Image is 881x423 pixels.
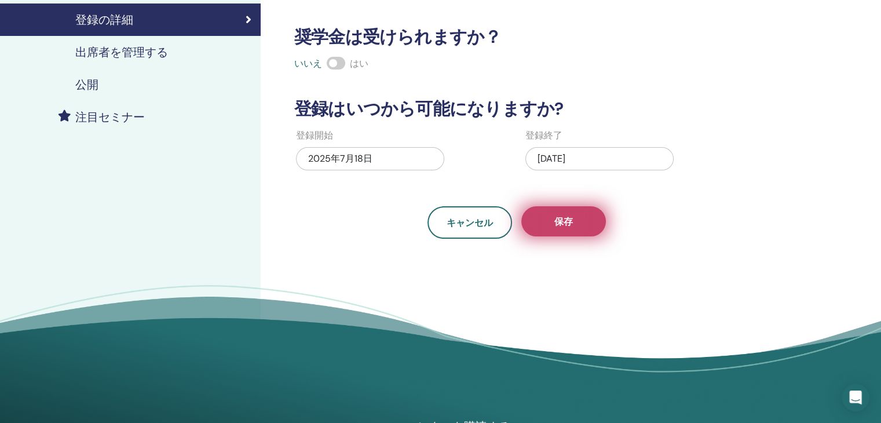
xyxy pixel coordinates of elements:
div: インターコムメッセンジャーを開く [842,384,869,411]
font: 2025年7月18日 [308,152,372,165]
font: [DATE] [538,152,565,165]
font: 登録の詳細 [75,12,133,27]
button: 保存 [521,206,606,236]
font: 保存 [554,216,573,228]
font: 公開 [75,77,98,92]
font: はい [350,57,368,70]
font: 登録はいつから可能になりますか? [294,97,563,120]
font: 登録終了 [525,129,562,141]
font: 登録開始 [296,129,333,141]
font: 奨学金は受けられますか？ [294,25,501,48]
font: いいえ [294,57,322,70]
a: キャンセル [427,206,512,239]
font: キャンセル [447,217,493,229]
font: 出席者を管理する [75,45,168,60]
font: 注目セミナー [75,110,145,125]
